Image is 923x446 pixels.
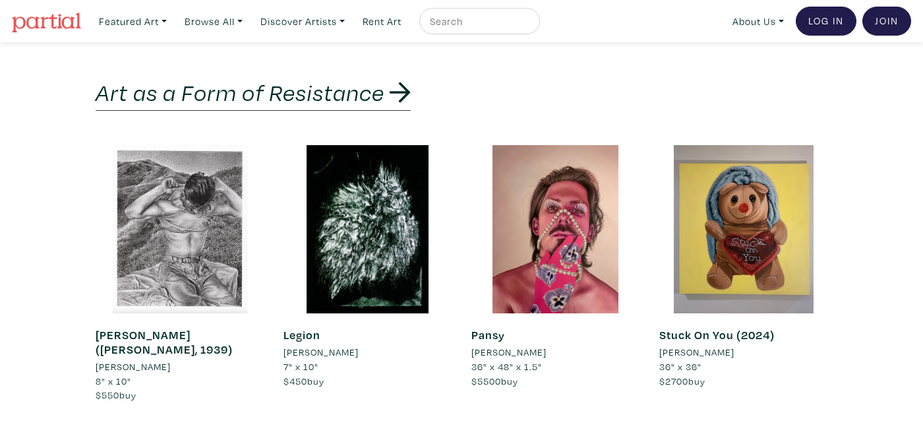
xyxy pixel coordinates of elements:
[179,8,249,35] a: Browse All
[283,360,318,373] span: 7" x 10"
[471,375,518,387] span: buy
[96,77,411,111] a: Art as a Form of Resistance
[727,8,790,35] a: About Us
[659,375,705,387] span: buy
[93,8,173,35] a: Featured Art
[283,345,359,360] li: [PERSON_NAME]
[659,345,734,360] li: [PERSON_NAME]
[357,8,407,35] a: Rent Art
[862,7,911,36] a: Join
[96,360,264,374] a: [PERSON_NAME]
[96,77,384,107] em: Art as a Form of Resistance
[96,360,171,374] li: [PERSON_NAME]
[254,8,351,35] a: Discover Artists
[283,327,320,342] a: Legion
[471,345,547,360] li: [PERSON_NAME]
[283,375,324,387] span: buy
[96,327,233,357] a: [PERSON_NAME] ([PERSON_NAME], 1939)
[429,13,527,30] input: Search
[659,360,701,373] span: 36" x 36"
[471,375,501,387] span: $5500
[96,389,136,401] span: buy
[796,7,856,36] a: Log In
[283,375,307,387] span: $450
[471,360,542,373] span: 36" x 48" x 1.5"
[659,327,775,342] a: Stuck On You (2024)
[96,375,131,387] span: 8" x 10"
[659,375,688,387] span: $2700
[471,327,505,342] a: Pansy
[96,389,119,401] span: $550
[659,345,827,360] a: [PERSON_NAME]
[471,345,640,360] a: [PERSON_NAME]
[283,345,452,360] a: [PERSON_NAME]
